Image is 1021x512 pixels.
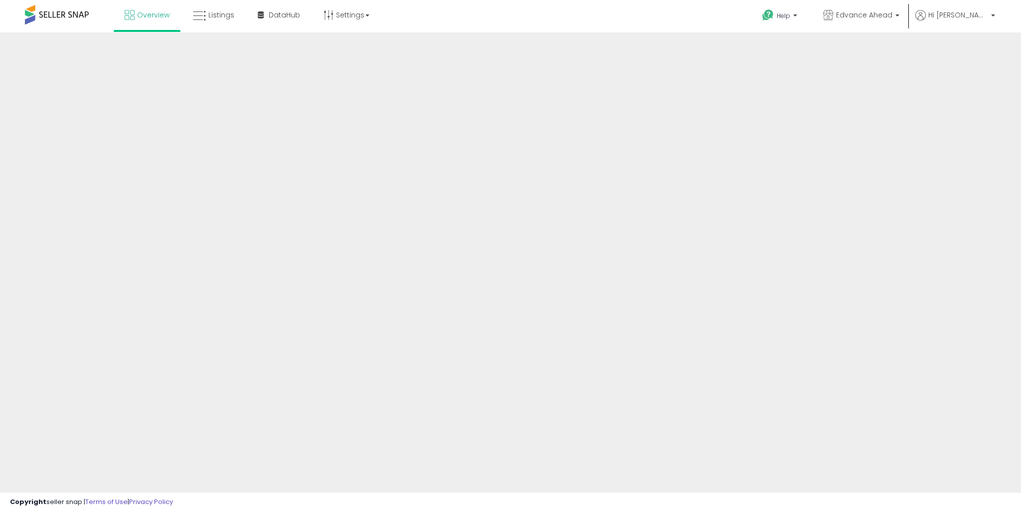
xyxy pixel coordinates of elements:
[208,10,234,20] span: Listings
[836,10,892,20] span: Edvance Ahead
[137,10,170,20] span: Overview
[777,11,790,20] span: Help
[928,10,988,20] span: Hi [PERSON_NAME]
[915,10,995,32] a: Hi [PERSON_NAME]
[754,1,807,32] a: Help
[269,10,300,20] span: DataHub
[762,9,774,21] i: Get Help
